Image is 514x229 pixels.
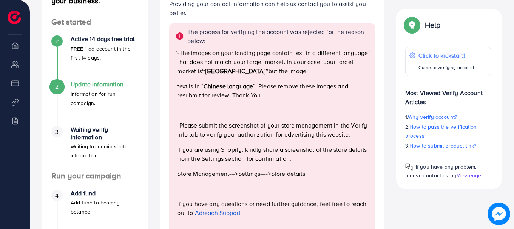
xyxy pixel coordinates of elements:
span: ”. Please remove these images and resubmit for review. Thank You. [177,82,348,99]
p: 2. [405,122,491,140]
p: - [177,48,368,75]
h4: Add fund [71,190,139,197]
span: but the image [269,67,306,75]
p: 1. [405,112,491,121]
span: Please submit the screenshot of your store management in the Verify Info tab to verify your autho... [177,121,367,138]
p: Add fund to Ecomdy balance [71,198,139,216]
span: 2 [55,82,59,91]
img: Popup guide [405,18,419,32]
strong: “[GEOGRAPHIC_DATA]” [202,67,269,75]
span: Why verify account? [408,113,457,121]
h4: Get started [42,17,148,27]
li: Active 14 days free trial [42,35,148,81]
span: How to pass the verification process [405,123,477,140]
span: 3 [55,128,59,136]
p: FREE 1 ad account in the first 14 days. [71,44,139,62]
span: If you have any questions or need further guidance, feel free to reach out to [177,200,366,217]
p: Waiting for admin verify information. [71,142,139,160]
h4: Active 14 days free trial [71,35,139,43]
a: Adreach Support [195,209,241,217]
strong: Chinese language [204,82,253,90]
img: Popup guide [405,163,413,171]
p: - [177,121,368,139]
img: image [488,203,510,225]
h4: Run your campaign [42,171,148,181]
span: If you are using Shopify, kindly share a screenshot of the store details from the Settings sectio... [177,145,367,163]
p: Help [425,20,441,29]
span: Messenger [456,172,483,179]
span: Store Management--->Settings---->Store details. [177,169,307,178]
span: If you have any problem, please contact us by [405,163,477,179]
h4: Update Information [71,81,139,88]
p: 3. [405,141,491,150]
span: The images on your landing page contain text in a different language that does not match your tar... [177,49,368,75]
img: logo [8,11,21,24]
img: alert [175,32,184,41]
li: Waiting verify information [42,126,148,171]
li: Update Information [42,81,148,126]
span: text is in “ [177,82,203,90]
p: Most Viewed Verify Account Articles [405,82,491,106]
p: Information for run campaign. [71,89,139,108]
span: 4 [55,191,59,200]
span: How to submit product link? [409,142,476,149]
p: The process for verifying the account was rejected for the reason below: [187,27,370,45]
p: Click to kickstart! [418,51,474,60]
p: Guide to verifying account [418,63,474,72]
h4: Waiting verify information [71,126,139,140]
